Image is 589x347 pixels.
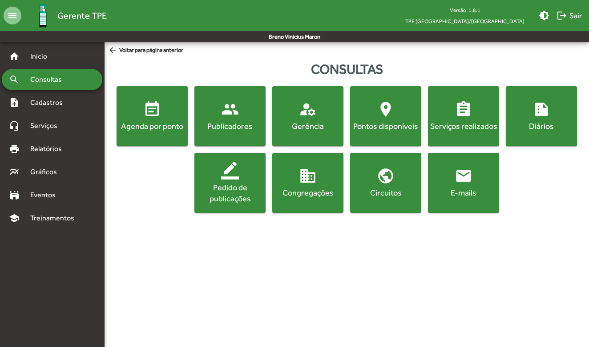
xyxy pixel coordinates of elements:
[196,120,264,132] div: Publicadores
[57,8,107,23] span: Gerente TPE
[350,153,421,213] button: Circuitos
[117,86,188,146] button: Agenda por ponto
[430,187,497,198] div: E-mails
[352,187,420,198] div: Circuitos
[9,97,20,108] mat-icon: note_add
[553,8,585,24] button: Sair
[25,120,69,131] span: Serviços
[25,213,85,223] span: Treinamentos
[108,46,183,56] span: Voltar para página anterior
[25,74,73,85] span: Consultas
[428,153,499,213] button: E-mails
[105,59,589,79] div: Consultas
[299,167,317,185] mat-icon: domain
[25,190,68,200] span: Eventos
[9,144,20,154] mat-icon: print
[21,1,107,30] a: Gerente TPE
[508,120,575,132] div: Diários
[9,213,20,223] mat-icon: school
[352,120,420,132] div: Pontos disponíveis
[274,187,342,198] div: Congregações
[272,86,343,146] button: Gerência
[557,10,567,21] mat-icon: logout
[274,120,342,132] div: Gerência
[557,8,582,24] span: Sair
[455,167,472,185] mat-icon: email
[221,100,239,118] mat-icon: people
[9,190,20,200] mat-icon: stadium
[9,120,20,131] mat-icon: headset_mic
[9,74,20,85] mat-icon: search
[28,1,57,30] img: Logo
[428,86,499,146] button: Serviços realizados
[25,144,73,154] span: Relatórios
[4,7,21,24] mat-icon: menu
[398,16,532,27] span: TPE [GEOGRAPHIC_DATA]/[GEOGRAPHIC_DATA]
[430,120,497,132] div: Serviços realizados
[108,46,119,56] mat-icon: arrow_back
[377,100,395,118] mat-icon: location_on
[455,100,472,118] mat-icon: assignment
[350,86,421,146] button: Pontos disponíveis
[25,167,69,177] span: Gráficos
[506,86,577,146] button: Diários
[9,51,20,62] mat-icon: home
[25,97,74,108] span: Cadastros
[398,4,532,16] div: Versão: 1.8.1
[194,86,266,146] button: Publicadores
[377,167,395,185] mat-icon: public
[272,153,343,213] button: Congregações
[118,120,186,132] div: Agenda por ponto
[539,10,549,21] mat-icon: brightness_medium
[143,100,161,118] mat-icon: event_note
[9,167,20,177] mat-icon: multiline_chart
[196,182,264,204] div: Pedido de publicações
[194,153,266,213] button: Pedido de publicações
[25,51,60,62] span: Início
[221,162,239,179] mat-icon: border_color
[299,100,317,118] mat-icon: manage_accounts
[533,100,550,118] mat-icon: summarize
